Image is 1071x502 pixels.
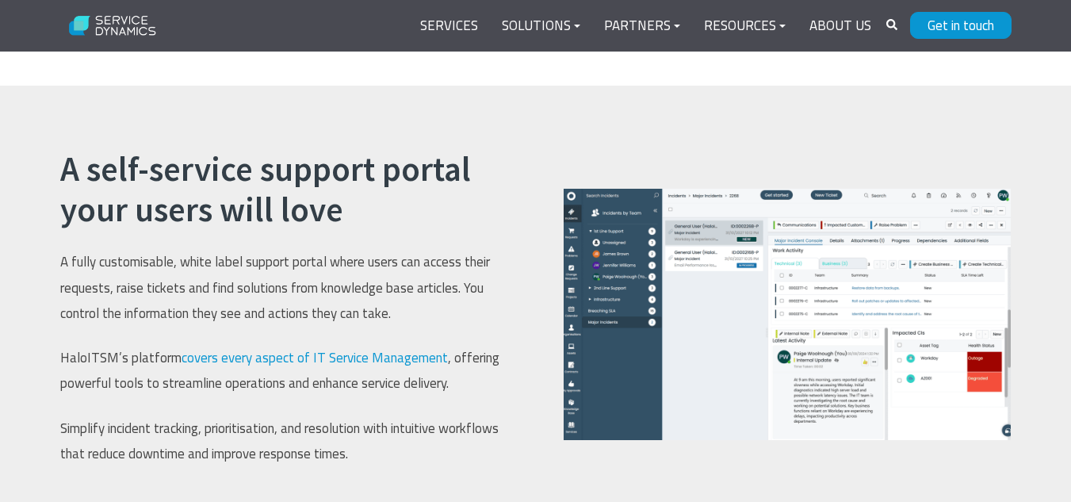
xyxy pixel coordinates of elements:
div: Navigation Menu [408,7,883,45]
a: Get in touch [910,12,1012,39]
a: Solutions [490,7,592,45]
a: Resources [692,7,798,45]
p: HaloITSM’s platform , offering powerful tools to streamline operations and enhance service delivery. [60,345,507,397]
p: Simplify incident tracking, prioritisation, and resolution with intuitive workflows that reduce d... [60,416,507,467]
a: Services [408,7,490,45]
img: plat-itsm2 [564,189,1011,440]
p: A fully customisable, white label support portal where users can access their requests, raise tic... [60,249,507,326]
h2: A self-service support portal your users will love [60,149,507,231]
a: covers every aspect of IT Service Management [182,347,448,368]
img: Service Dynamics Logo - White [60,6,166,47]
a: About Us [798,7,883,45]
a: Partners [592,7,692,45]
